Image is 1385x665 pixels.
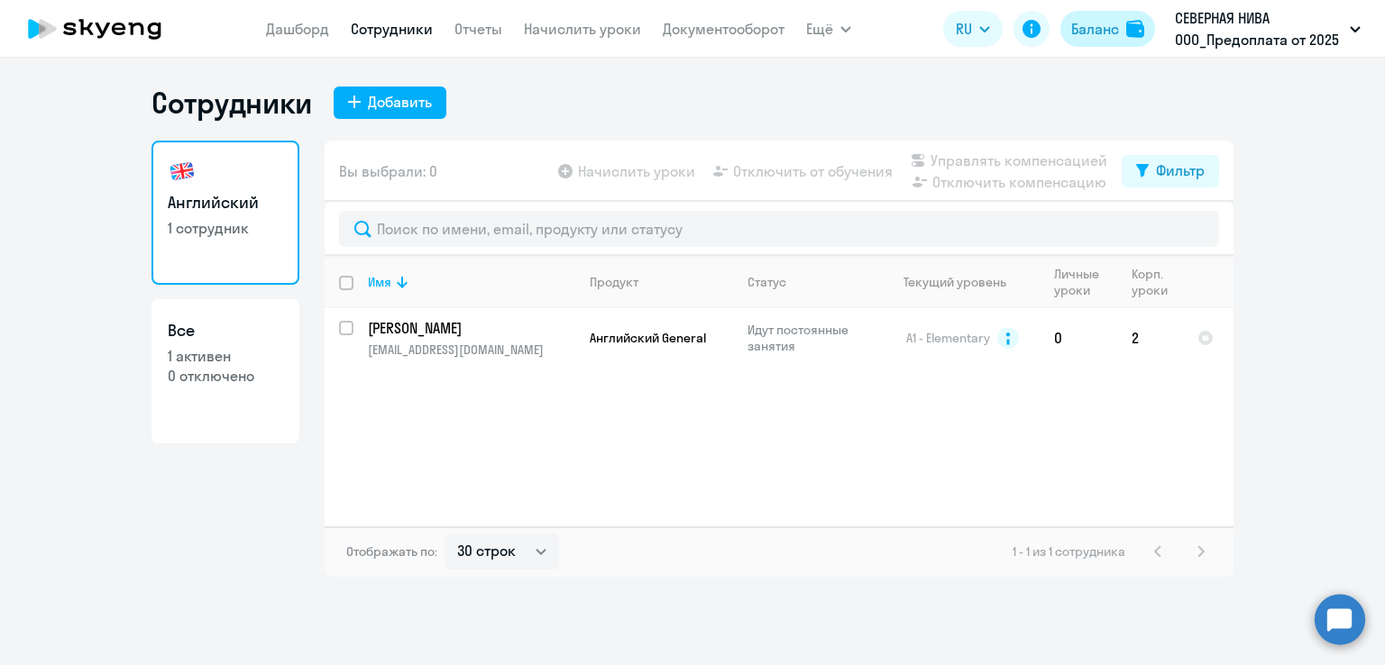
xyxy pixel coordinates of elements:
[339,160,437,182] span: Вы выбрали: 0
[1117,308,1183,368] td: 2
[168,191,283,214] h3: Английский
[1126,20,1144,38] img: balance
[590,330,706,346] span: Английский General
[1013,543,1125,560] span: 1 - 1 из 1 сотрудника
[524,20,641,38] a: Начислить уроки
[346,543,437,560] span: Отображать по:
[956,18,972,40] span: RU
[886,274,1039,290] div: Текущий уровень
[590,274,638,290] div: Продукт
[151,141,299,285] a: Английский1 сотрудник
[806,11,851,47] button: Ещё
[454,20,502,38] a: Отчеты
[748,274,786,290] div: Статус
[368,342,574,358] p: [EMAIL_ADDRESS][DOMAIN_NAME]
[748,322,871,354] p: Идут постоянные занятия
[368,274,391,290] div: Имя
[168,346,283,366] p: 1 активен
[151,85,312,121] h1: Сотрудники
[1054,266,1105,298] div: Личные уроки
[1122,155,1219,187] button: Фильтр
[368,318,574,338] a: [PERSON_NAME]
[590,274,732,290] div: Продукт
[1132,266,1170,298] div: Корп. уроки
[663,20,784,38] a: Документооборот
[368,318,572,338] p: [PERSON_NAME]
[368,91,432,113] div: Добавить
[334,87,446,119] button: Добавить
[168,366,283,386] p: 0 отключено
[1054,266,1116,298] div: Личные уроки
[168,319,283,342] h3: Все
[943,11,1003,47] button: RU
[1040,308,1117,368] td: 0
[1132,266,1182,298] div: Корп. уроки
[151,299,299,443] a: Все1 активен0 отключено
[748,274,871,290] div: Статус
[168,218,283,238] p: 1 сотрудник
[806,18,833,40] span: Ещё
[351,20,433,38] a: Сотрудники
[1071,18,1119,40] div: Баланс
[903,274,1006,290] div: Текущий уровень
[1175,7,1343,50] p: СЕВЕРНАЯ НИВА ООО_Предоплата от 2025 года., ООО "Северная Нива"
[368,274,574,290] div: Имя
[906,330,990,346] span: A1 - Elementary
[1156,159,1205,181] div: Фильтр
[339,211,1219,247] input: Поиск по имени, email, продукту или статусу
[266,20,329,38] a: Дашборд
[1060,11,1155,47] button: Балансbalance
[1166,7,1370,50] button: СЕВЕРНАЯ НИВА ООО_Предоплата от 2025 года., ООО "Северная Нива"
[168,157,197,186] img: english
